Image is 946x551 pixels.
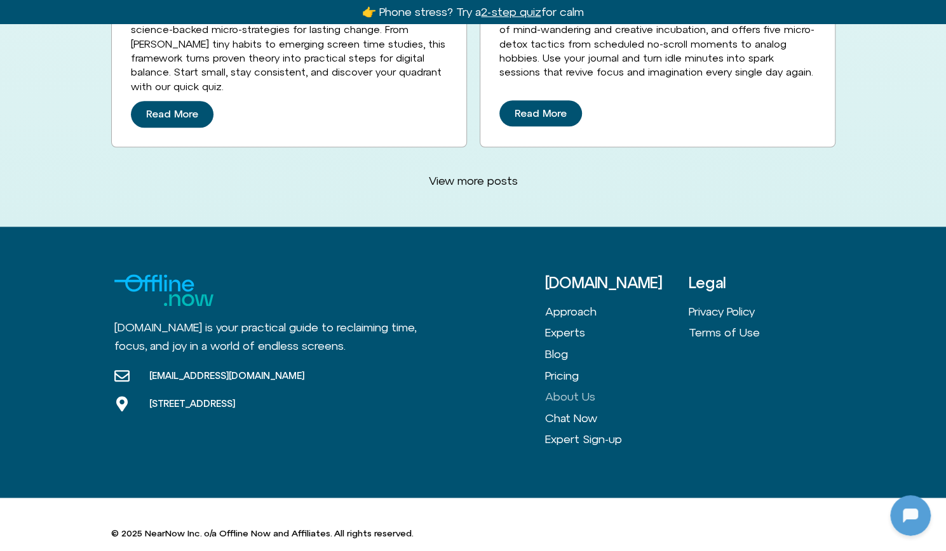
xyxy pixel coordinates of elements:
[111,527,413,540] p: © 2025 NearNow Inc. o/a Offline Now and Affiliates. All rights reserved.
[114,274,213,306] img: offline.now
[515,108,567,119] span: Read More
[362,5,583,18] a: 👉 Phone stress? Try a2-step quizfor calm
[689,301,832,322] a: Privacy Policy
[146,397,235,410] span: [STREET_ADDRESS]
[114,368,304,383] a: [EMAIL_ADDRESS][DOMAIN_NAME]
[545,301,689,322] a: Approach
[146,369,304,382] span: [EMAIL_ADDRESS][DOMAIN_NAME]
[890,495,931,536] iframe: Botpress
[689,301,832,343] nav: Menu
[481,5,541,18] u: 2-step quiz
[545,301,689,450] nav: Menu
[114,396,304,411] a: [STREET_ADDRESS]
[545,408,689,429] a: Chat Now
[689,322,832,343] a: Terms of Use
[545,386,689,408] a: About Us
[414,166,533,196] a: View more posts
[545,274,689,291] h3: [DOMAIN_NAME]
[114,321,416,352] span: [DOMAIN_NAME] is your practical guide to reclaiming time, focus, and joy in a world of endless sc...
[545,428,689,450] a: Expert Sign-up
[545,365,689,387] a: Pricing
[545,322,689,343] a: Experts
[689,274,832,291] h3: Legal
[131,101,213,128] a: Read More
[499,100,582,127] a: Read More
[429,174,518,188] span: View more posts
[545,343,689,365] a: Blog
[146,109,198,120] span: Read More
